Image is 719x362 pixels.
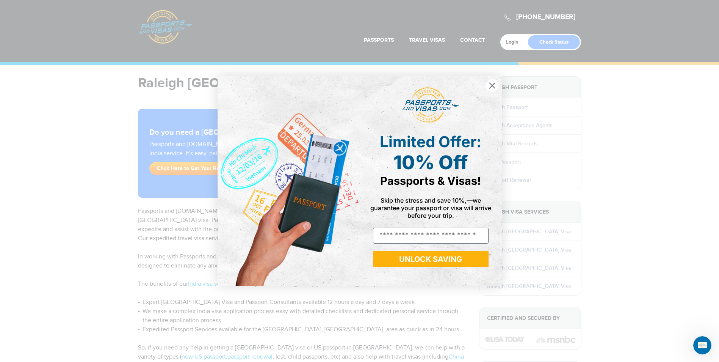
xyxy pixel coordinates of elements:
[393,151,468,174] span: 10% Off
[693,336,711,354] iframe: Intercom live chat
[380,174,481,187] span: Passports & Visas!
[373,251,489,267] button: UNLOCK SAVING
[370,197,491,219] span: Skip the stress and save 10%,—we guarantee your passport or visa will arrive before your trip.
[486,79,499,92] button: Close dialog
[380,132,481,151] span: Limited Offer:
[218,76,360,286] img: de9cda0d-0715-46ca-9a25-073762a91ba7.png
[402,87,459,123] img: passports and visas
